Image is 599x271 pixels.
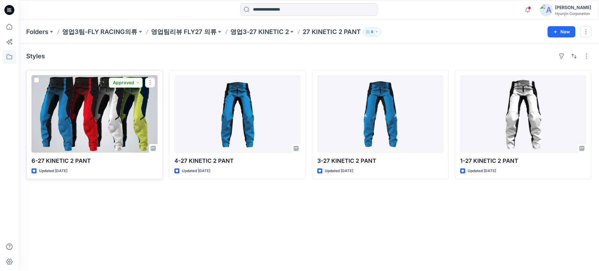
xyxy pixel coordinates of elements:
[317,157,443,165] p: 3-27 KINETIC 2 PANT
[32,75,158,153] a: 6-27 KINETIC 2 PANT
[468,168,496,174] p: Updated [DATE]
[460,157,586,165] p: 1-27 KINETIC 2 PANT
[26,27,48,36] a: Folders
[62,27,137,36] a: 영업3팀-FLY RACING의류
[540,4,553,16] img: avatar
[363,27,381,36] button: 8
[460,75,586,153] a: 1-27 KINETIC 2 PANT
[548,26,575,37] button: New
[151,27,217,36] a: 영업팀리뷰 FLY27 의류
[555,11,591,16] div: Hyunjin Corporation
[325,168,353,174] p: Updated [DATE]
[317,75,443,153] a: 3-27 KINETIC 2 PANT
[174,157,300,165] p: 4-27 KINETIC 2 PANT
[230,27,289,36] a: 영업3-27 KINETIC 2
[26,52,45,60] h4: Styles
[555,4,591,11] div: [PERSON_NAME]
[182,168,210,174] p: Updated [DATE]
[174,75,300,153] a: 4-27 KINETIC 2 PANT
[371,28,373,35] p: 8
[32,157,158,165] p: 6-27 KINETIC 2 PANT
[303,27,361,36] p: 27 KINETIC 2 PANT
[39,168,67,174] p: Updated [DATE]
